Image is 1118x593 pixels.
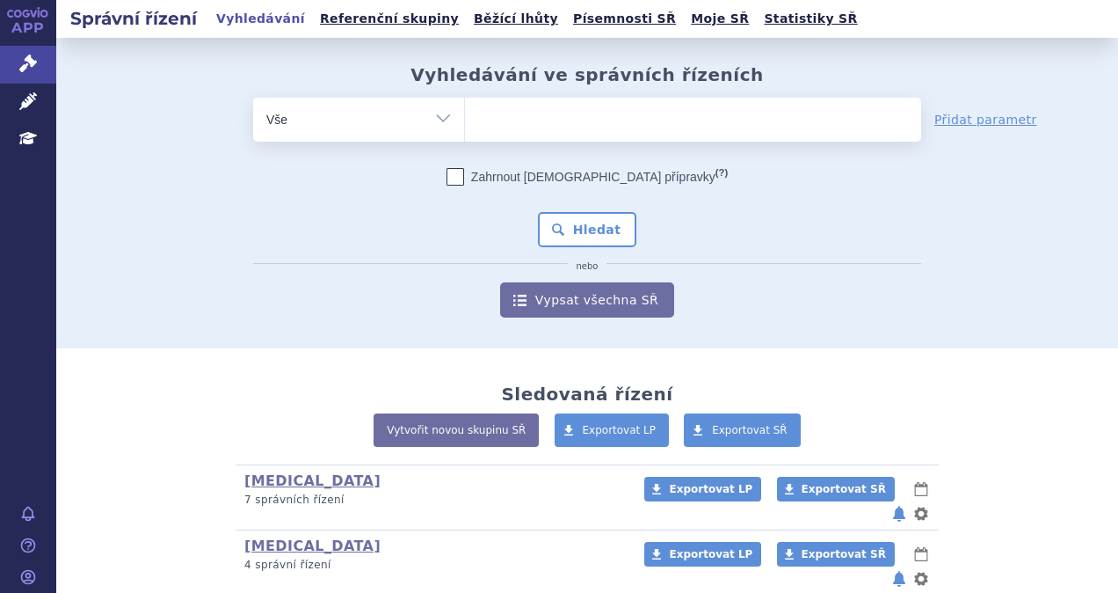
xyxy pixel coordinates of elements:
[912,479,930,500] button: lhůty
[583,424,657,436] span: Exportovat LP
[934,111,1037,128] a: Přidat parametr
[684,414,801,447] a: Exportovat SŘ
[244,558,621,573] p: 4 správní řízení
[686,7,754,31] a: Moje SŘ
[644,477,761,501] a: Exportovat LP
[890,568,908,589] button: notifikace
[244,472,381,489] a: [MEDICAL_DATA]
[777,542,895,567] a: Exportovat SŘ
[912,503,930,524] button: nastavení
[468,7,563,31] a: Běžící lhůty
[802,548,886,560] span: Exportovat SŘ
[802,483,886,495] span: Exportovat SŘ
[715,167,728,179] abbr: (?)
[568,7,681,31] a: Písemnosti SŘ
[912,544,930,565] button: lhůty
[374,414,539,447] a: Vytvořit novou skupinu SŘ
[501,384,672,405] h2: Sledovaná řízení
[777,477,895,501] a: Exportovat SŘ
[500,282,674,318] a: Vypsat všechna SŘ
[568,261,607,272] i: nebo
[244,493,621,508] p: 7 správních řízení
[538,212,637,247] button: Hledat
[912,568,930,589] button: nastavení
[446,168,728,186] label: Zahrnout [DEMOGRAPHIC_DATA] přípravky
[244,538,381,554] a: [MEDICAL_DATA]
[669,548,752,560] span: Exportovat LP
[555,414,670,447] a: Exportovat LP
[644,542,761,567] a: Exportovat LP
[669,483,752,495] span: Exportovat LP
[890,503,908,524] button: notifikace
[315,7,464,31] a: Referenční skupiny
[56,6,211,31] h2: Správní řízení
[410,64,764,85] h2: Vyhledávání ve správních řízeních
[759,7,862,31] a: Statistiky SŘ
[712,424,788,436] span: Exportovat SŘ
[211,7,310,31] a: Vyhledávání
